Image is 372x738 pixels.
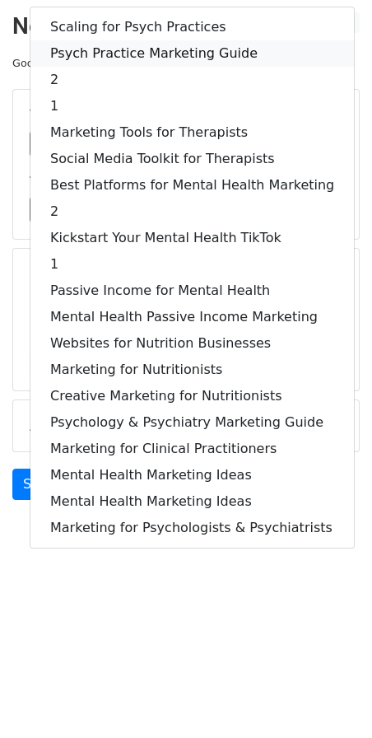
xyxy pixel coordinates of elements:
[30,515,354,541] a: Marketing for Psychologists & Psychiatrists
[30,330,354,357] a: Websites for Nutrition Businesses
[30,67,354,93] a: 2
[30,462,354,488] a: Mental Health Marketing Ideas
[30,488,354,515] a: Mental Health Marketing Ideas
[30,172,354,199] a: Best Platforms for Mental Health Marketing
[30,225,354,251] a: Kickstart Your Mental Health TikTok
[12,12,360,40] h2: New Campaign
[30,409,354,436] a: Psychology & Psychiatry Marketing Guide
[290,659,372,738] iframe: Chat Widget
[30,14,354,40] a: Scaling for Psych Practices
[30,278,354,304] a: Passive Income for Mental Health
[12,469,67,500] a: Send
[30,436,354,462] a: Marketing for Clinical Practitioners
[30,146,354,172] a: Social Media Toolkit for Therapists
[30,119,354,146] a: Marketing Tools for Therapists
[30,93,354,119] a: 1
[30,304,354,330] a: Mental Health Passive Income Marketing
[30,251,354,278] a: 1
[30,199,354,225] a: 2
[12,57,216,69] small: Google Sheet:
[30,40,354,67] a: Psych Practice Marketing Guide
[30,383,354,409] a: Creative Marketing for Nutritionists
[30,357,354,383] a: Marketing for Nutritionists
